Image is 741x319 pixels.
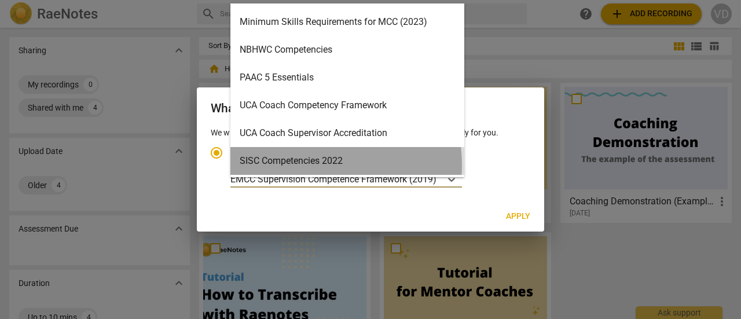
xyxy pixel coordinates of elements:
[211,139,530,188] div: Account type
[230,91,464,119] div: UCA Coach Competency Framework
[438,174,440,185] input: Ideal for transcribing and assessing coaching sessionsEMCC Supervision Competence Framework (2019)
[211,127,530,139] p: We will use this to recommend app design and note categories especially for you.
[230,36,464,64] div: NBHWC Competencies
[230,147,464,175] div: SISC Competencies 2022
[230,173,436,186] p: EMCC Supervision Competence Framework (2019)
[506,211,530,222] span: Apply
[497,206,540,227] button: Apply
[211,101,530,116] h2: What will you be using RaeNotes for?
[230,64,464,91] div: PAAC 5 Essentials
[230,8,464,36] div: Minimum Skills Requirements for MCC (2023)
[230,119,464,147] div: UCA Coach Supervisor Accreditation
